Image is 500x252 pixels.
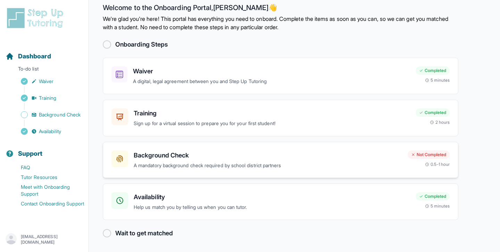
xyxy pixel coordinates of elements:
[103,15,458,31] p: We're glad you're here! This portal has everything you need to onboard. Complete the items as soo...
[103,100,458,136] a: TrainingSign up for a virtual session to prepare you for your first student!Completed2 hours
[21,234,83,245] p: [EMAIL_ADDRESS][DOMAIN_NAME]
[6,199,89,209] a: Contact Onboarding Support
[39,111,81,118] span: Background Check
[133,66,410,76] h3: Waiver
[103,184,458,220] a: AvailabilityHelp us match you by telling us when you can tutor.Completed5 minutes
[430,120,450,125] div: 2 hours
[3,65,86,75] p: To-do list
[6,163,89,172] a: FAQ
[103,142,458,178] a: Background CheckA mandatory background check required by school district partnersNot Completed0.5...
[408,151,450,159] div: Not Completed
[103,3,458,15] h2: Welcome to the Onboarding Portal, [PERSON_NAME] 👋
[134,162,402,170] p: A mandatory background check required by school district partners
[6,233,83,246] button: [EMAIL_ADDRESS][DOMAIN_NAME]
[134,120,410,128] p: Sign up for a virtual session to prepare you for your first student!
[6,7,67,29] img: logo
[18,149,43,158] span: Support
[134,151,402,160] h3: Background Check
[416,66,450,75] div: Completed
[6,110,89,120] a: Background Check
[133,78,410,86] p: A digital, legal agreement between you and Step Up Tutoring
[18,51,51,61] span: Dashboard
[6,76,89,86] a: Waiver
[134,108,410,118] h3: Training
[6,182,89,199] a: Meet with Onboarding Support
[103,58,458,94] a: WaiverA digital, legal agreement between you and Step Up TutoringCompleted5 minutes
[134,203,410,211] p: Help us match you by telling us when you can tutor.
[425,78,450,83] div: 5 minutes
[39,95,57,101] span: Training
[6,93,89,103] a: Training
[6,172,89,182] a: Tutor Resources
[39,128,61,135] span: Availability
[425,162,450,167] div: 0.5-1 hour
[134,192,410,202] h3: Availability
[3,138,86,161] button: Support
[416,192,450,201] div: Completed
[115,40,168,49] h2: Onboarding Steps
[39,78,53,85] span: Waiver
[115,228,173,238] h2: Wait to get matched
[6,51,51,61] a: Dashboard
[6,127,89,136] a: Availability
[3,40,86,64] button: Dashboard
[416,108,450,117] div: Completed
[425,203,450,209] div: 5 minutes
